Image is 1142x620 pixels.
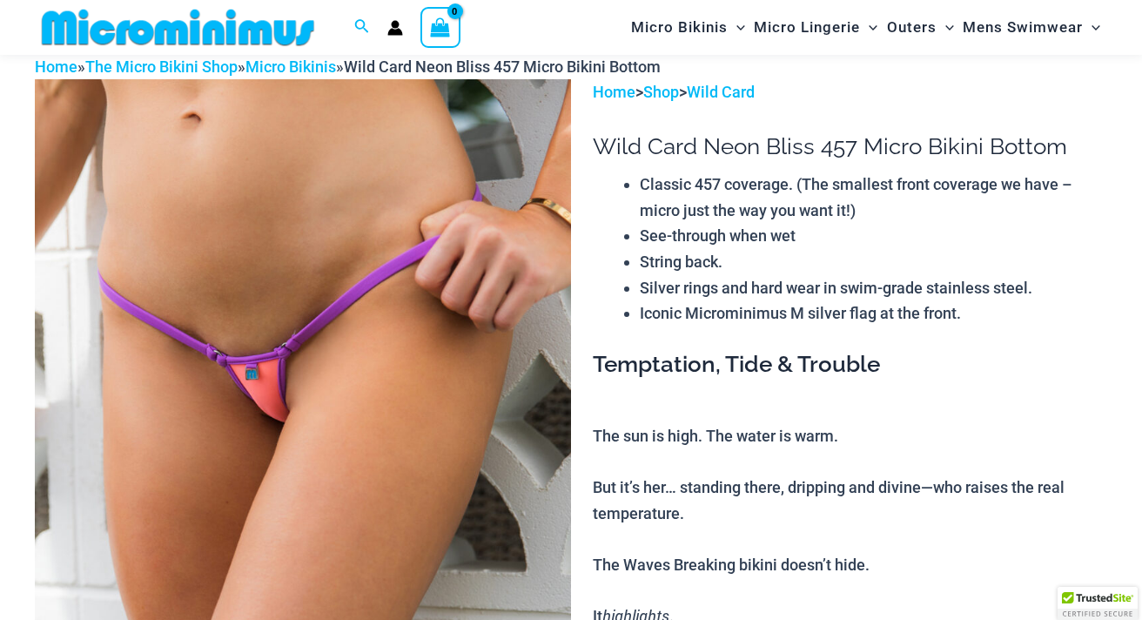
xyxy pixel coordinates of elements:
span: Menu Toggle [728,5,745,50]
nav: Site Navigation [624,3,1107,52]
a: Home [35,57,77,76]
span: Menu Toggle [1083,5,1100,50]
a: Shop [643,83,679,101]
li: Iconic Microminimus M silver flag at the front. [640,300,1107,327]
span: Wild Card Neon Bliss 457 Micro Bikini Bottom [344,57,661,76]
a: Account icon link [387,20,403,36]
a: Micro BikinisMenu ToggleMenu Toggle [627,5,749,50]
span: Menu Toggle [860,5,877,50]
h1: Wild Card Neon Bliss 457 Micro Bikini Bottom [593,133,1107,160]
a: Home [593,83,635,101]
img: MM SHOP LOGO FLAT [35,8,321,47]
div: TrustedSite Certified [1058,587,1138,620]
span: Menu Toggle [937,5,954,50]
a: Wild Card [687,83,755,101]
a: The Micro Bikini Shop [85,57,238,76]
a: Micro LingerieMenu ToggleMenu Toggle [749,5,882,50]
li: Silver rings and hard wear in swim-grade stainless steel. [640,275,1107,301]
span: Micro Bikinis [631,5,728,50]
li: See-through when wet [640,223,1107,249]
span: Outers [887,5,937,50]
h3: Temptation, Tide & Trouble [593,350,1107,380]
li: String back. [640,249,1107,275]
span: Micro Lingerie [754,5,860,50]
a: Micro Bikinis [245,57,336,76]
a: View Shopping Cart, empty [420,7,460,47]
li: Classic 457 coverage. (The smallest front coverage we have – micro just the way you want it!) [640,172,1107,223]
a: Search icon link [354,17,370,38]
a: OutersMenu ToggleMenu Toggle [883,5,958,50]
p: > > [593,79,1107,105]
a: Mens SwimwearMenu ToggleMenu Toggle [958,5,1105,50]
span: Mens Swimwear [963,5,1083,50]
span: » » » [35,57,661,76]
